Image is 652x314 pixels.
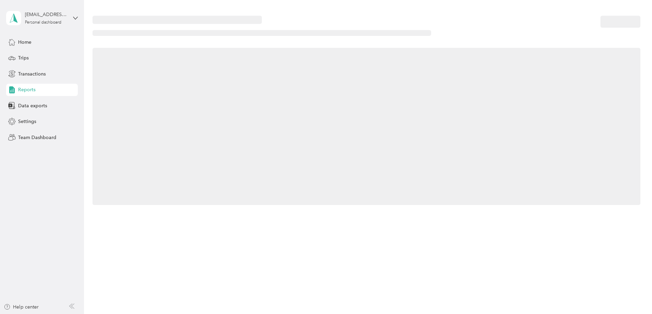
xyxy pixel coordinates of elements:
div: Personal dashboard [25,21,61,25]
button: Help center [4,303,39,311]
span: Data exports [18,102,47,109]
span: Transactions [18,70,46,78]
span: Settings [18,118,36,125]
span: Team Dashboard [18,134,56,141]
div: [EMAIL_ADDRESS][DOMAIN_NAME] [25,11,68,18]
span: Reports [18,86,36,93]
iframe: Everlance-gr Chat Button Frame [614,276,652,314]
span: Trips [18,54,29,62]
span: Home [18,39,31,46]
